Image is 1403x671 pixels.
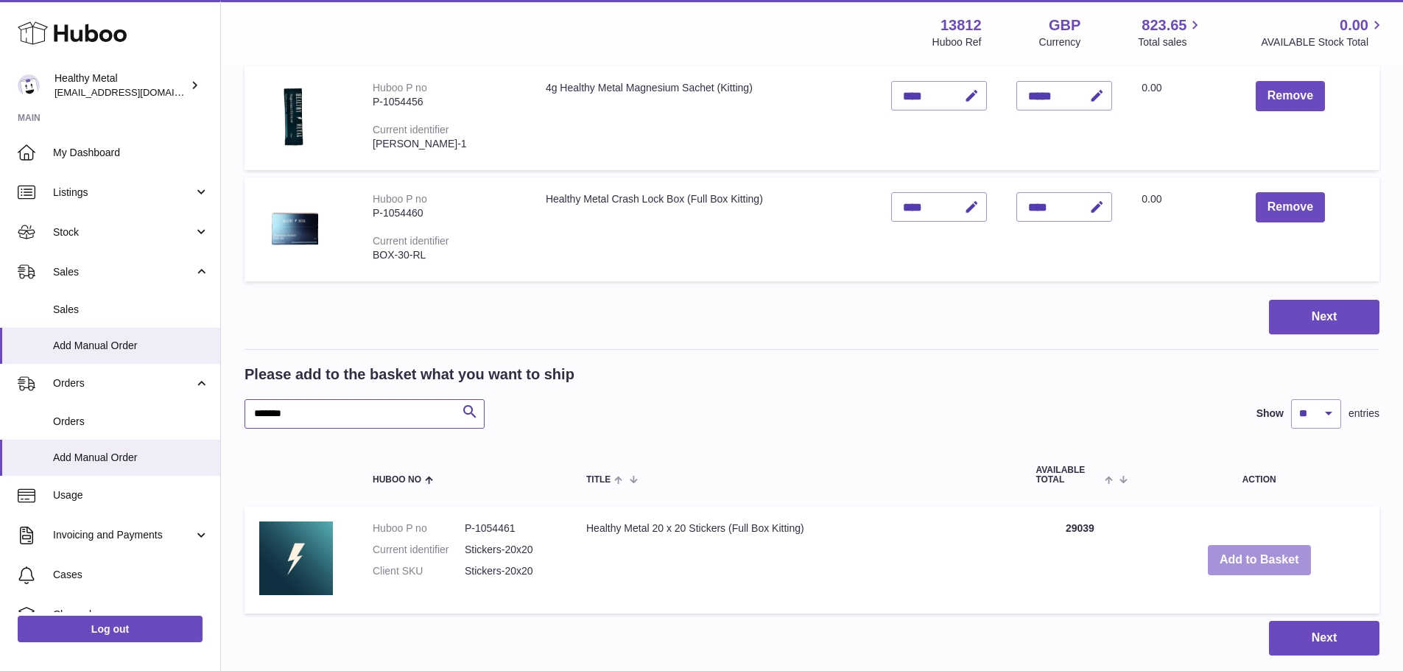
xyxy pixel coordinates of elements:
span: Add Manual Order [53,339,209,353]
div: Huboo Ref [932,35,982,49]
span: entries [1349,407,1379,421]
a: 823.65 Total sales [1138,15,1203,49]
span: My Dashboard [53,146,209,160]
span: Orders [53,376,194,390]
dt: Huboo P no [373,521,465,535]
span: 0.00 [1142,82,1161,94]
label: Show [1256,407,1284,421]
dd: Stickers-20x20 [465,543,557,557]
span: Sales [53,265,194,279]
span: Orders [53,415,209,429]
button: Next [1269,300,1379,334]
div: BOX-30-RL [373,248,516,262]
h2: Please add to the basket what you want to ship [245,365,574,384]
button: Remove [1256,192,1325,222]
span: AVAILABLE Stock Total [1261,35,1385,49]
td: 29039 [1021,507,1139,614]
button: Next [1269,621,1379,656]
img: internalAdmin-13812@internal.huboo.com [18,74,40,96]
span: AVAILABLE Total [1035,466,1101,485]
img: Healthy Metal 20 x 20 Stickers (Full Box Kitting) [259,521,333,595]
span: [EMAIL_ADDRESS][DOMAIN_NAME] [54,86,217,98]
div: P-1054460 [373,206,516,220]
span: 0.00 [1340,15,1368,35]
img: 4g Healthy Metal Magnesium Sachet (Kitting) [259,81,333,152]
th: Action [1139,451,1379,499]
strong: GBP [1049,15,1080,35]
span: Huboo no [373,475,421,485]
span: Sales [53,303,209,317]
span: Channels [53,608,209,622]
span: 0.00 [1142,193,1161,205]
div: P-1054456 [373,95,516,109]
span: Total sales [1138,35,1203,49]
span: 823.65 [1142,15,1186,35]
td: Healthy Metal Crash Lock Box (Full Box Kitting) [531,178,876,281]
div: [PERSON_NAME]-1 [373,137,516,151]
span: Invoicing and Payments [53,528,194,542]
div: Healthy Metal [54,71,187,99]
dd: Stickers-20x20 [465,564,557,578]
span: Title [586,475,611,485]
span: Usage [53,488,209,502]
div: Currency [1039,35,1081,49]
button: Remove [1256,81,1325,111]
div: Huboo P no [373,193,427,205]
span: Listings [53,186,194,200]
td: 4g Healthy Metal Magnesium Sachet (Kitting) [531,66,876,170]
a: 0.00 AVAILABLE Stock Total [1261,15,1385,49]
div: Current identifier [373,124,449,136]
span: Stock [53,225,194,239]
button: Add to Basket [1208,545,1311,575]
img: Healthy Metal Crash Lock Box (Full Box Kitting) [259,192,333,263]
div: Current identifier [373,235,449,247]
div: Huboo P no [373,82,427,94]
strong: 13812 [940,15,982,35]
span: Add Manual Order [53,451,209,465]
dt: Current identifier [373,543,465,557]
td: Healthy Metal 20 x 20 Stickers (Full Box Kitting) [572,507,1021,614]
dt: Client SKU [373,564,465,578]
dd: P-1054461 [465,521,557,535]
a: Log out [18,616,203,642]
span: Cases [53,568,209,582]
